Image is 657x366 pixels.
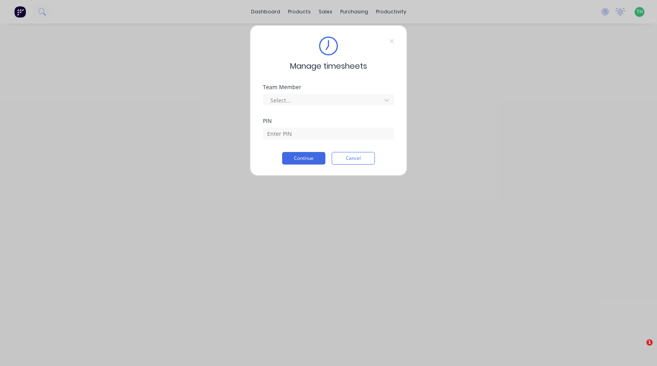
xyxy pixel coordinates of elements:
[263,128,394,139] input: Enter PIN
[263,118,394,124] div: PIN
[332,152,375,165] button: Cancel
[630,339,649,358] iframe: Intercom live chat
[263,84,394,90] div: Team Member
[290,60,367,72] span: Manage timesheets
[282,152,325,165] button: Continue
[646,339,653,346] span: 1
